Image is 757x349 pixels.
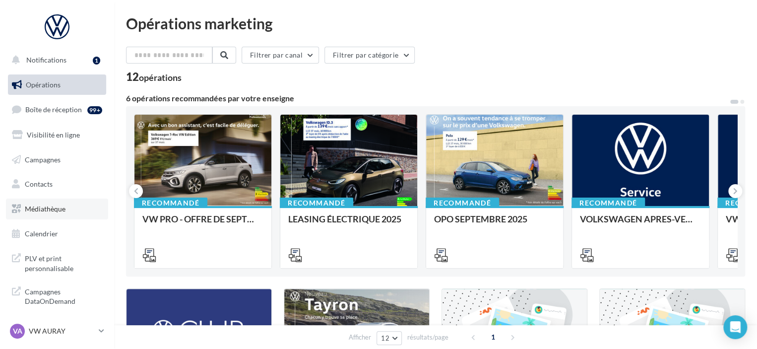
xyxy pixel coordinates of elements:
[126,71,182,82] div: 12
[580,214,701,234] div: VOLKSWAGEN APRES-VENTE
[126,16,745,31] div: Opérations marketing
[8,322,106,341] a: VA VW AURAY
[27,131,80,139] span: Visibilité en ligne
[6,223,108,244] a: Calendrier
[6,99,108,120] a: Boîte de réception99+
[142,214,263,234] div: VW PRO - OFFRE DE SEPTEMBRE 25
[324,47,415,64] button: Filtrer par catégorie
[134,198,207,209] div: Recommandé
[6,281,108,310] a: Campagnes DataOnDemand
[26,80,61,89] span: Opérations
[25,180,53,188] span: Contacts
[407,333,448,342] span: résultats/page
[6,74,108,95] a: Opérations
[126,94,729,102] div: 6 opérations recommandées par votre enseigne
[25,205,65,213] span: Médiathèque
[25,229,58,238] span: Calendrier
[723,315,747,339] div: Open Intercom Messenger
[93,57,100,65] div: 1
[434,214,555,234] div: OPO SEPTEMBRE 2025
[6,125,108,145] a: Visibilité en ligne
[280,198,353,209] div: Recommandé
[87,106,102,114] div: 99+
[25,252,102,273] span: PLV et print personnalisable
[6,50,104,70] button: Notifications 1
[6,199,108,219] a: Médiathèque
[6,248,108,277] a: PLV et print personnalisable
[381,334,389,342] span: 12
[377,331,402,345] button: 12
[6,174,108,195] a: Contacts
[426,198,499,209] div: Recommandé
[29,326,95,336] p: VW AURAY
[13,326,22,336] span: VA
[6,149,108,170] a: Campagnes
[571,198,645,209] div: Recommandé
[485,329,501,345] span: 1
[25,155,61,163] span: Campagnes
[26,56,66,64] span: Notifications
[25,285,102,306] span: Campagnes DataOnDemand
[349,333,371,342] span: Afficher
[25,105,82,114] span: Boîte de réception
[139,73,182,82] div: opérations
[242,47,319,64] button: Filtrer par canal
[288,214,409,234] div: LEASING ÉLECTRIQUE 2025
